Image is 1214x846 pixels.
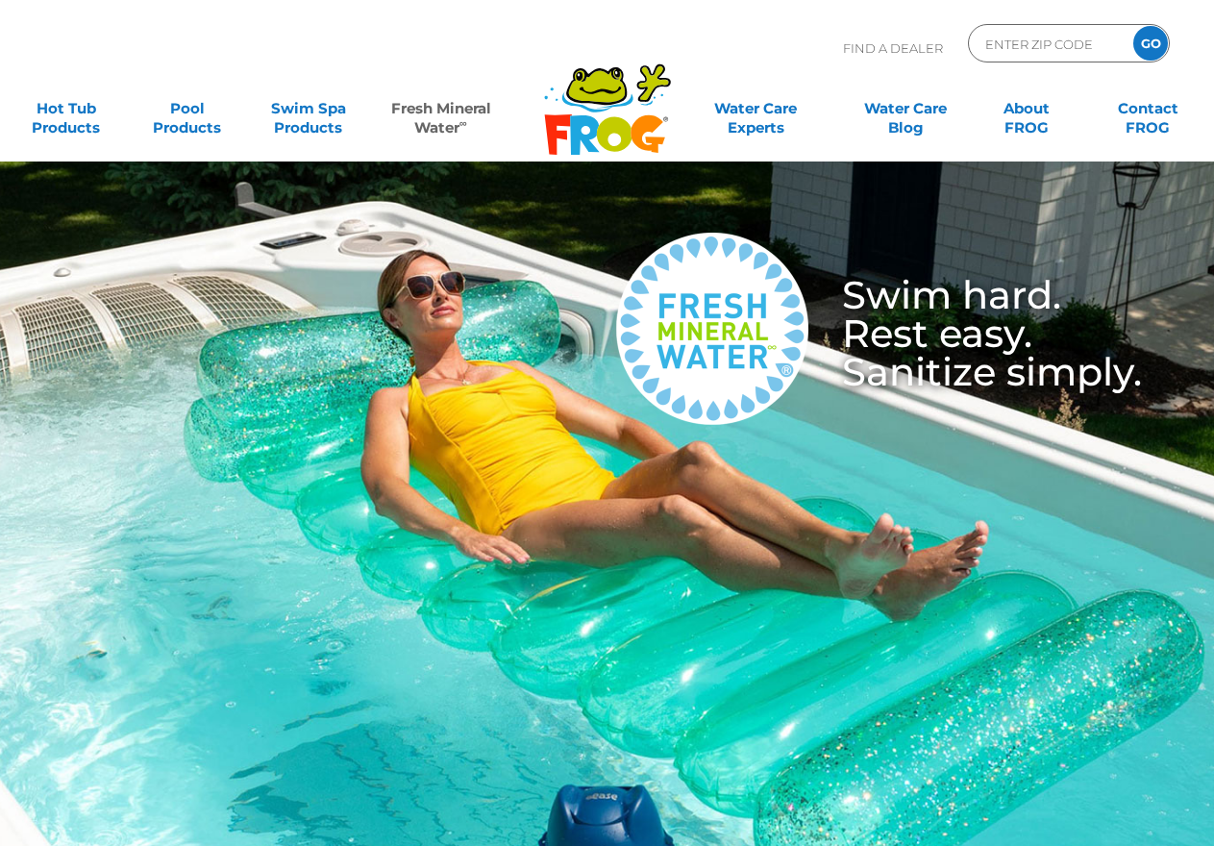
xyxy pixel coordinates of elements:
[979,89,1074,128] a: AboutFROG
[533,38,681,156] img: Frog Products Logo
[680,89,832,128] a: Water CareExperts
[382,89,499,128] a: Fresh MineralWater∞
[1101,89,1195,128] a: ContactFROG
[459,116,467,130] sup: ∞
[843,24,943,72] p: Find A Dealer
[808,276,1142,391] h3: Swim hard. Rest easy. Sanitize simply.
[140,89,235,128] a: PoolProducts
[859,89,954,128] a: Water CareBlog
[983,30,1113,58] input: Zip Code Form
[19,89,113,128] a: Hot TubProducts
[1133,26,1168,61] input: GO
[261,89,356,128] a: Swim SpaProducts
